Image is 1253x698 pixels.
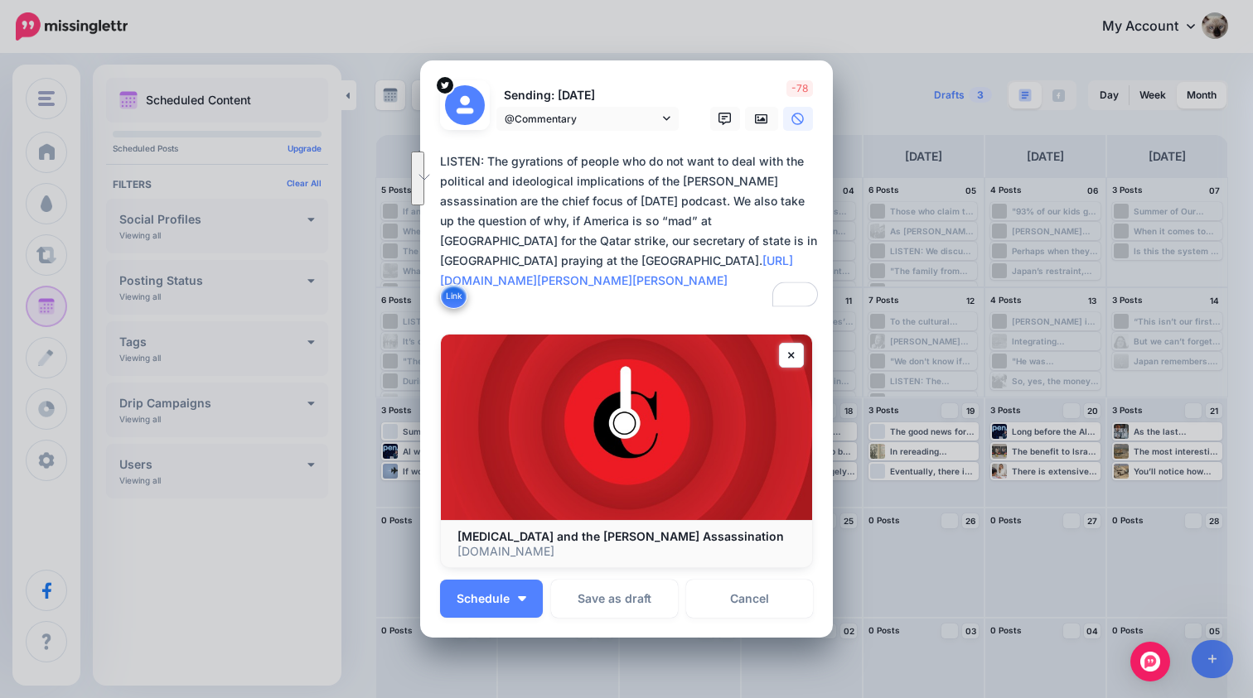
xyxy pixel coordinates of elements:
button: Link [440,284,467,309]
button: Save as draft [551,580,678,618]
p: Sending: [DATE] [496,86,679,105]
button: Schedule [440,580,543,618]
img: Gaslighting and the Kirk Assassination [441,335,812,520]
a: Cancel [686,580,813,618]
span: -78 [786,80,813,97]
a: @Commentary [496,107,679,131]
div: LISTEN: The gyrations of people who do not want to deal with the political and ideological implic... [440,152,821,291]
span: @Commentary [505,110,659,128]
p: [DOMAIN_NAME] [457,544,796,559]
b: [MEDICAL_DATA] and the [PERSON_NAME] Assassination [457,529,784,543]
div: Open Intercom Messenger [1130,642,1170,681]
img: arrow-down-white.png [518,596,526,601]
span: Schedule [457,593,510,604]
img: user_default_image.png [445,85,485,125]
textarea: To enrich screen reader interactions, please activate Accessibility in Grammarly extension settings [440,152,821,310]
